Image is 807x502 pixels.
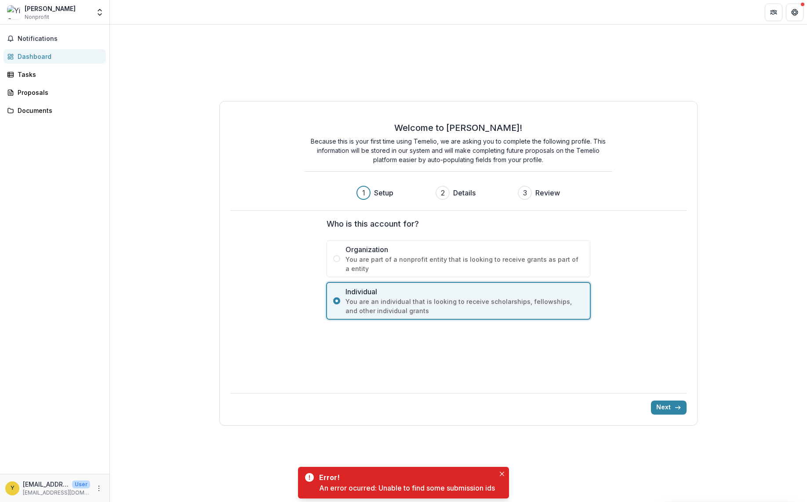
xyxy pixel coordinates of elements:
[305,137,612,164] p: Because this is your first time using Temelio, we are asking you to complete the following profil...
[394,123,522,133] h2: Welcome to [PERSON_NAME]!
[535,188,560,198] h3: Review
[319,483,495,493] div: An error ocurred: Unable to find some submission ids
[25,4,76,13] div: [PERSON_NAME]
[345,286,584,297] span: Individual
[25,13,49,21] span: Nonprofit
[765,4,782,21] button: Partners
[18,52,99,61] div: Dashboard
[319,472,491,483] div: Error!
[11,485,15,491] div: yifu@uw.edu
[651,401,687,415] button: Next
[345,297,584,315] span: You are an individual that is looking to receive scholarships, fellowships, and other individual ...
[4,49,106,64] a: Dashboard
[94,4,106,21] button: Open entity switcher
[362,188,365,198] div: 1
[72,480,90,488] p: User
[345,255,584,273] span: You are part of a nonprofit entity that is looking to receive grants as part of a entity
[523,188,527,198] div: 3
[18,106,99,115] div: Documents
[374,188,393,198] h3: Setup
[94,483,104,494] button: More
[4,67,106,82] a: Tasks
[23,489,90,497] p: [EMAIL_ADDRESS][DOMAIN_NAME]
[453,188,476,198] h3: Details
[4,85,106,100] a: Proposals
[497,469,507,479] button: Close
[7,5,21,19] img: Yi Fu
[18,70,99,79] div: Tasks
[786,4,803,21] button: Get Help
[18,35,102,43] span: Notifications
[18,88,99,97] div: Proposals
[4,32,106,46] button: Notifications
[327,218,585,230] label: Who is this account for?
[4,103,106,118] a: Documents
[23,480,69,489] p: [EMAIL_ADDRESS][DOMAIN_NAME]
[441,188,445,198] div: 2
[356,186,560,200] div: Progress
[345,244,584,255] span: Organization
